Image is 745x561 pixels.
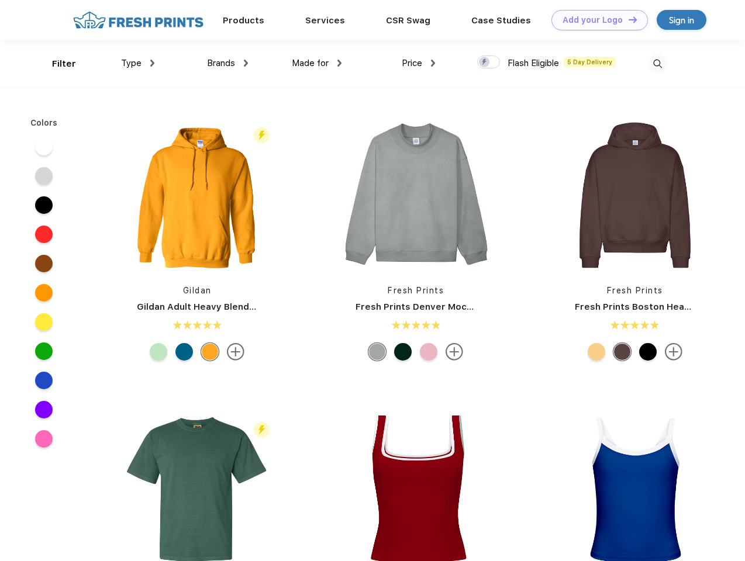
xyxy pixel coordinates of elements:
[557,117,713,273] img: func=resize&h=266
[150,343,167,361] div: Mint Green
[420,343,437,361] div: Pink
[183,286,212,295] a: Gildan
[607,286,663,295] a: Fresh Prints
[121,58,142,68] span: Type
[657,10,706,30] a: Sign in
[563,15,623,25] div: Add your Logo
[227,343,244,361] img: more.svg
[254,127,270,143] img: flash_active_toggle.svg
[629,16,637,23] img: DT
[665,343,682,361] img: more.svg
[613,343,631,361] div: Dark Chocolate
[223,15,264,26] a: Products
[588,343,605,361] div: Bahama Yellow
[244,60,248,67] img: dropdown.png
[402,58,422,68] span: Price
[508,58,559,68] span: Flash Eligible
[639,343,657,361] div: Black
[70,10,207,30] img: fo%20logo%202.webp
[52,57,76,71] div: Filter
[338,117,494,273] img: func=resize&h=266
[431,60,435,67] img: dropdown.png
[368,343,386,361] div: Heathered Grey
[648,54,667,74] img: desktop_search.svg
[150,60,154,67] img: dropdown.png
[119,117,275,273] img: func=resize&h=266
[254,422,270,438] img: flash_active_toggle.svg
[446,343,463,361] img: more.svg
[337,60,342,67] img: dropdown.png
[175,343,193,361] div: Antique Sapphire
[394,343,412,361] div: Forest Green
[207,58,235,68] span: Brands
[201,343,219,361] div: Gold
[564,57,616,67] span: 5 Day Delivery
[388,286,444,295] a: Fresh Prints
[22,117,67,129] div: Colors
[292,58,329,68] span: Made for
[356,302,609,312] a: Fresh Prints Denver Mock Neck Heavyweight Sweatshirt
[137,302,392,312] a: Gildan Adult Heavy Blend 8 Oz. 50/50 Hooded Sweatshirt
[669,13,694,27] div: Sign in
